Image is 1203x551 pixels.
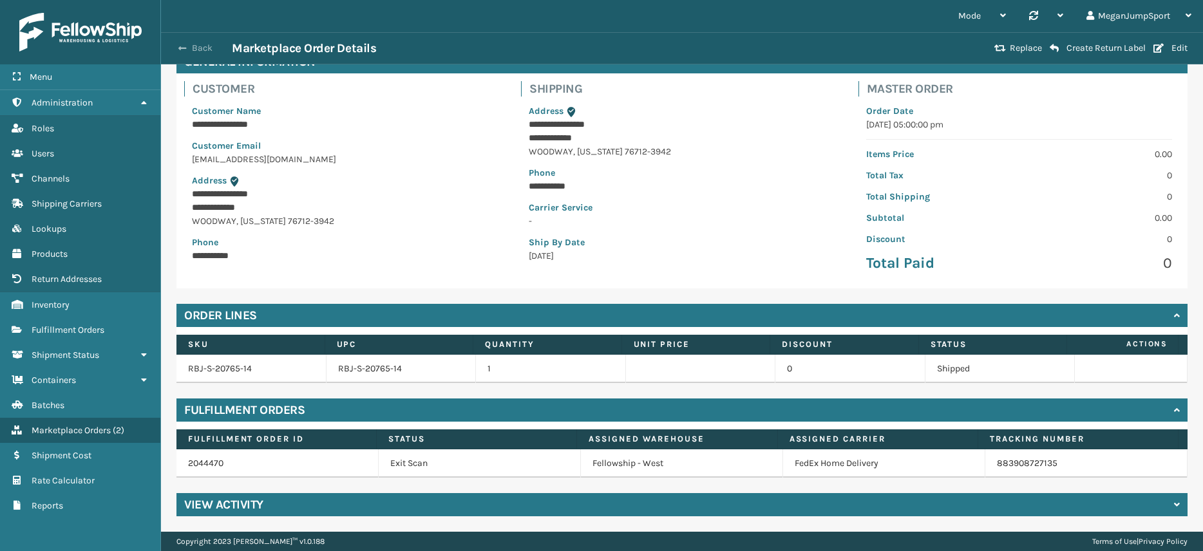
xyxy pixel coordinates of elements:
[188,458,223,469] a: 2044470
[32,475,95,486] span: Rate Calculator
[994,44,1006,53] i: Replace
[176,532,325,551] p: Copyright 2023 [PERSON_NAME]™ v 1.0.188
[589,433,765,445] label: Assigned Warehouse
[32,324,104,335] span: Fulfillment Orders
[476,355,626,383] td: 1
[866,211,1012,225] p: Subtotal
[192,236,498,249] p: Phone
[192,214,498,228] p: WOODWAY , [US_STATE] 76712-3942
[866,254,1012,273] p: Total Paid
[1027,169,1172,182] p: 0
[866,190,1012,203] p: Total Shipping
[32,299,70,310] span: Inventory
[925,355,1075,383] td: Shipped
[32,97,93,108] span: Administration
[184,497,263,512] h4: View Activity
[192,139,498,153] p: Customer Email
[388,433,565,445] label: Status
[188,433,365,445] label: Fulfillment Order Id
[775,355,925,383] td: 0
[1027,147,1172,161] p: 0.00
[32,400,64,411] span: Batches
[32,500,63,511] span: Reports
[32,274,102,285] span: Return Addresses
[990,433,1166,445] label: Tracking Number
[866,118,1172,131] p: [DATE] 05:00:00 pm
[32,123,54,134] span: Roles
[1092,537,1137,546] a: Terms of Use
[32,425,111,436] span: Marketplace Orders
[32,450,91,461] span: Shipment Cost
[931,339,1056,350] label: Status
[32,248,68,259] span: Products
[1150,42,1191,54] button: Edit
[866,147,1012,161] p: Items Price
[529,81,842,97] h4: Shipping
[192,153,498,166] p: [EMAIL_ADDRESS][DOMAIN_NAME]
[32,223,66,234] span: Lookups
[193,81,506,97] h4: Customer
[188,339,313,350] label: SKU
[529,201,835,214] p: Carrier Service
[997,458,1057,469] a: 883908727135
[32,148,54,159] span: Users
[379,449,581,478] td: Exit Scan
[192,175,227,186] span: Address
[184,402,305,418] h4: Fulfillment Orders
[866,104,1172,118] p: Order Date
[173,42,232,54] button: Back
[529,214,835,228] p: -
[327,355,477,383] td: RBJ-S-20765-14
[783,449,985,478] td: FedEx Home Delivery
[32,198,102,209] span: Shipping Carriers
[32,173,70,184] span: Channels
[337,339,462,350] label: UPC
[1027,190,1172,203] p: 0
[990,42,1046,54] button: Replace
[1071,333,1175,355] span: Actions
[32,350,99,360] span: Shipment Status
[958,10,981,21] span: Mode
[1153,44,1164,53] i: Edit
[32,375,76,386] span: Containers
[485,339,610,350] label: Quantity
[1027,254,1172,273] p: 0
[581,449,783,478] td: Fellowship - West
[867,81,1180,97] h4: Master Order
[866,232,1012,246] p: Discount
[529,166,835,180] p: Phone
[866,169,1012,182] p: Total Tax
[529,249,835,263] p: [DATE]
[113,425,124,436] span: ( 2 )
[232,41,376,56] h3: Marketplace Order Details
[782,339,907,350] label: Discount
[529,236,835,249] p: Ship By Date
[1050,43,1059,53] i: Create Return Label
[19,13,142,51] img: logo
[529,106,564,117] span: Address
[1046,42,1150,54] button: Create Return Label
[30,71,52,82] span: Menu
[790,433,966,445] label: Assigned Carrier
[1139,537,1188,546] a: Privacy Policy
[188,363,252,374] a: RBJ-S-20765-14
[634,339,759,350] label: Unit Price
[1027,211,1172,225] p: 0.00
[192,104,498,118] p: Customer Name
[1027,232,1172,246] p: 0
[529,145,835,158] p: WOODWAY , [US_STATE] 76712-3942
[184,308,257,323] h4: Order Lines
[1092,532,1188,551] div: |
